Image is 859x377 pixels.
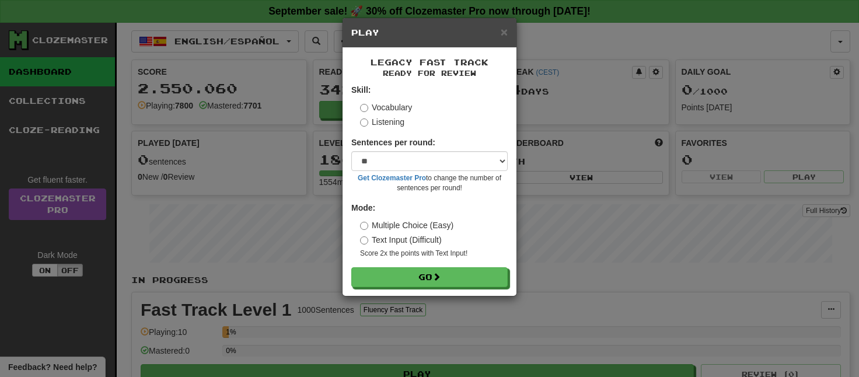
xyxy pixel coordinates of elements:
[351,267,508,287] button: Go
[360,102,412,113] label: Vocabulary
[351,137,435,148] label: Sentences per round:
[360,104,368,112] input: Vocabulary
[351,85,371,95] strong: Skill:
[360,249,508,259] small: Score 2x the points with Text Input !
[360,234,442,246] label: Text Input (Difficult)
[351,27,508,39] h5: Play
[360,222,368,230] input: Multiple Choice (Easy)
[351,68,508,78] small: Ready for Review
[360,236,368,245] input: Text Input (Difficult)
[360,118,368,127] input: Listening
[501,26,508,38] button: Close
[351,203,375,212] strong: Mode:
[358,174,426,182] a: Get Clozemaster Pro
[371,57,488,67] span: Legacy Fast Track
[501,25,508,39] span: ×
[351,173,508,193] small: to change the number of sentences per round!
[360,219,453,231] label: Multiple Choice (Easy)
[360,116,404,128] label: Listening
